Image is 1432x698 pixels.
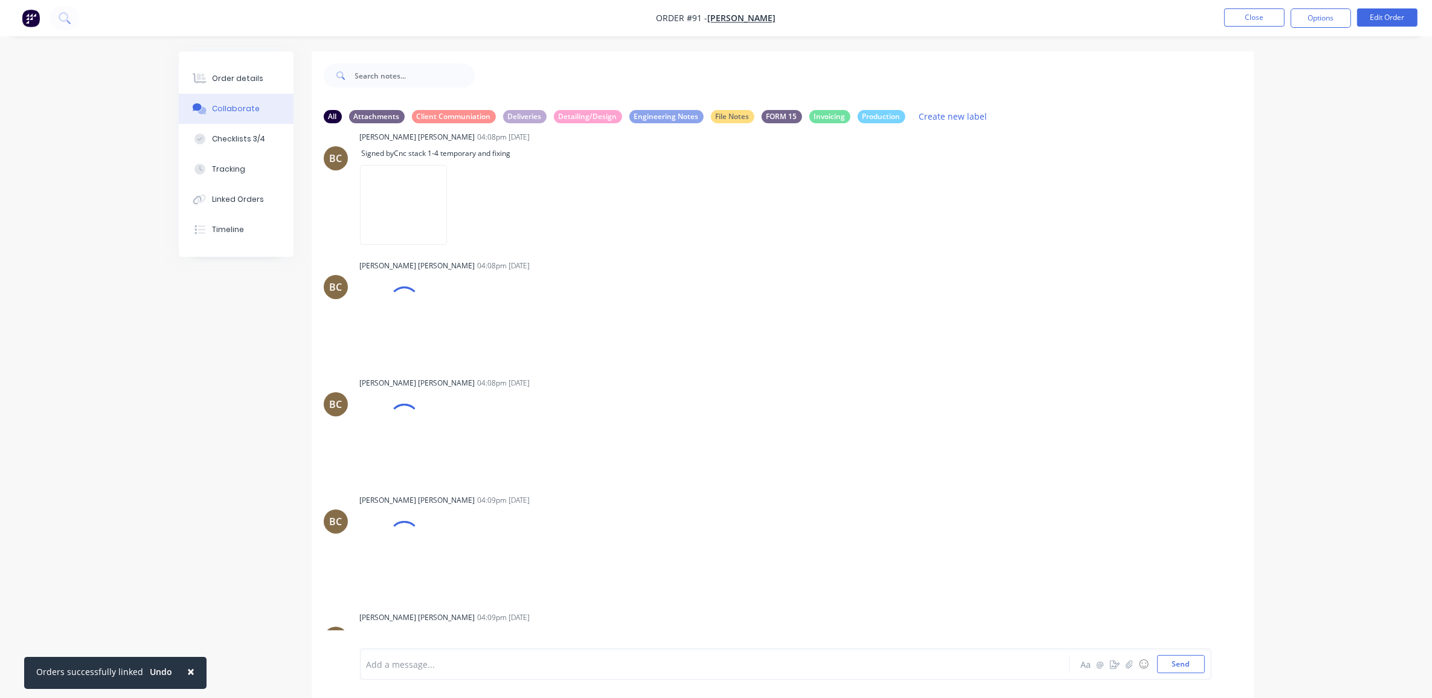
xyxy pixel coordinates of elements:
div: [PERSON_NAME] [PERSON_NAME] [360,495,475,506]
div: File Notes [711,110,754,123]
span: Signed by Cnc stack 1-4 temporary and fixing [360,148,513,158]
button: Edit Order [1357,8,1418,27]
span: × [187,663,194,680]
div: 04:09pm [DATE] [478,495,530,506]
button: Create new label [913,108,994,124]
div: 04:08pm [DATE] [478,378,530,389]
button: Close [175,657,207,686]
div: Order details [212,73,263,84]
span: Order #91 - [657,13,708,24]
div: Engineering Notes [629,110,704,123]
div: BC [329,397,342,412]
div: Detailing/Design [554,110,622,123]
button: ☺ [1137,657,1151,671]
div: [PERSON_NAME] [PERSON_NAME] [360,260,475,271]
div: FORM 15 [762,110,802,123]
button: Linked Orders [179,184,294,215]
button: Close [1224,8,1285,27]
button: Send [1157,655,1205,673]
button: Options [1291,8,1351,28]
div: 04:08pm [DATE] [478,132,530,143]
div: BC [329,514,342,529]
div: Invoicing [809,110,850,123]
div: Tracking [212,164,245,175]
div: Checklists 3/4 [212,134,265,144]
div: BC [329,151,342,166]
div: [PERSON_NAME] [PERSON_NAME] [360,378,475,389]
div: Collaborate [212,103,260,114]
div: [PERSON_NAME] [PERSON_NAME] [360,132,475,143]
button: Collaborate [179,94,294,124]
div: Orders successfully linked [36,665,143,678]
button: Order details [179,63,294,94]
button: Undo [143,663,179,681]
input: Search notes... [355,63,475,88]
div: Linked Orders [212,194,264,205]
div: All [324,110,342,123]
div: BC [329,280,342,294]
button: Checklists 3/4 [179,124,294,154]
div: Attachments [349,110,405,123]
div: Client Communiation [412,110,496,123]
button: @ [1093,657,1108,671]
button: Aa [1079,657,1093,671]
div: 04:08pm [DATE] [478,260,530,271]
button: Timeline [179,215,294,245]
div: Timeline [212,224,244,235]
div: Production [858,110,905,123]
div: [PERSON_NAME] [PERSON_NAME] [360,612,475,623]
button: Tracking [179,154,294,184]
a: [PERSON_NAME] [708,13,776,24]
div: Deliveries [503,110,547,123]
img: Factory [22,9,40,27]
div: 04:09pm [DATE] [478,612,530,623]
